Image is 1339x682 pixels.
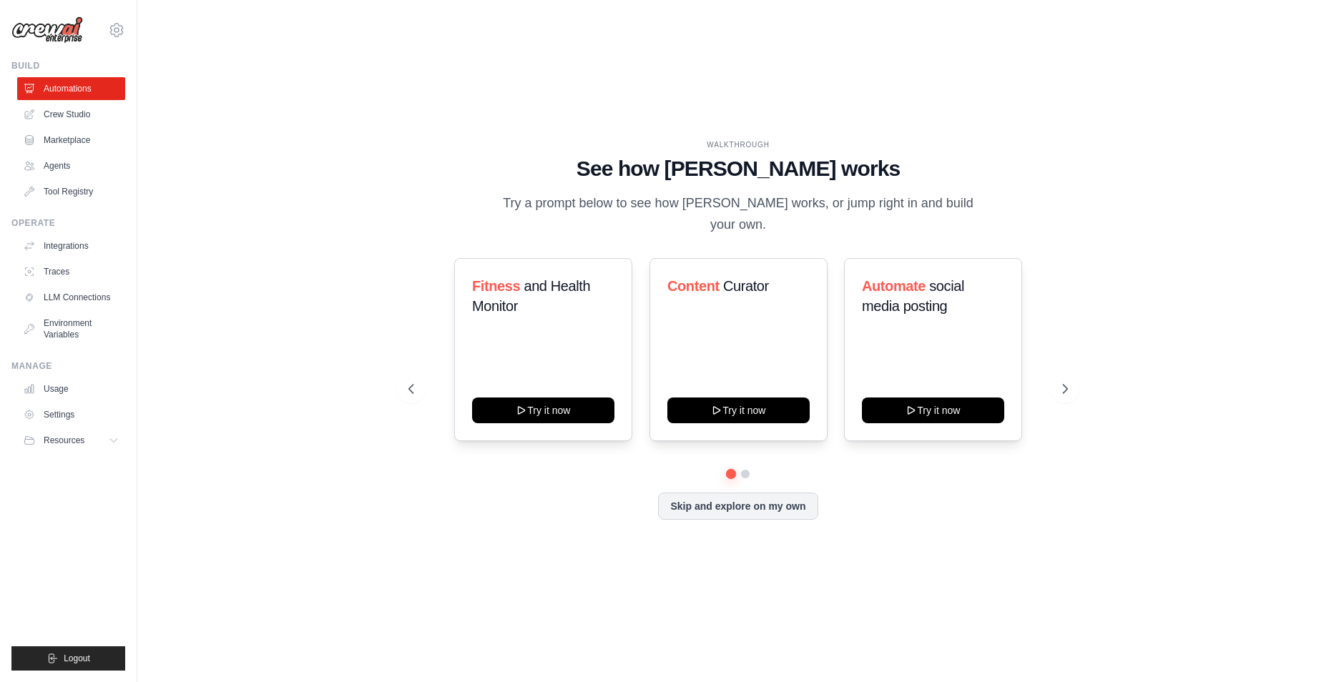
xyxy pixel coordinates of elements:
button: Logout [11,646,125,671]
a: Settings [17,403,125,426]
span: Logout [64,653,90,664]
a: Tool Registry [17,180,125,203]
span: Resources [44,435,84,446]
div: WALKTHROUGH [408,139,1068,150]
a: Traces [17,260,125,283]
p: Try a prompt below to see how [PERSON_NAME] works, or jump right in and build your own. [498,193,978,235]
button: Skip and explore on my own [658,493,818,520]
a: Marketplace [17,129,125,152]
span: Content [667,278,720,294]
span: and Health Monitor [472,278,590,314]
a: Crew Studio [17,103,125,126]
a: Automations [17,77,125,100]
a: Usage [17,377,125,400]
button: Try it now [862,397,1004,423]
button: Try it now [472,397,614,423]
iframe: Chat Widget [1267,613,1339,682]
span: Automate [862,278,926,294]
a: LLM Connections [17,286,125,309]
a: Environment Variables [17,312,125,346]
button: Try it now [667,397,810,423]
a: Integrations [17,234,125,257]
span: social media posting [862,278,964,314]
div: Manage [11,360,125,372]
div: Build [11,60,125,71]
img: Logo [11,16,83,44]
a: Agents [17,154,125,177]
span: Fitness [472,278,520,294]
span: Curator [723,278,769,294]
button: Resources [17,429,125,452]
div: Operate [11,217,125,229]
h1: See how [PERSON_NAME] works [408,156,1068,182]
